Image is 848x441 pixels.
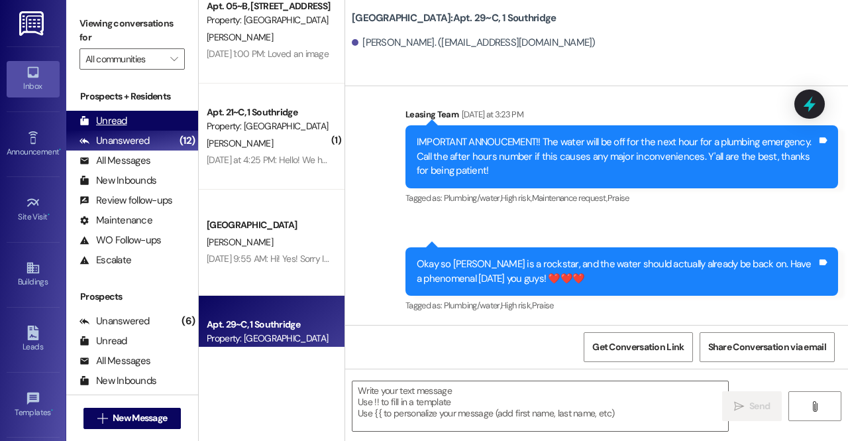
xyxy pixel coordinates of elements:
[113,411,167,425] span: New Message
[176,131,198,151] div: (12)
[700,332,835,362] button: Share Conversation via email
[405,296,838,315] div: Tagged as:
[207,236,273,248] span: [PERSON_NAME]
[79,314,150,328] div: Unanswered
[79,374,156,388] div: New Inbounds
[66,90,198,103] div: Prospects + Residents
[207,13,329,27] div: Property: [GEOGRAPHIC_DATA]
[79,114,127,128] div: Unread
[734,401,744,412] i: 
[7,257,60,292] a: Buildings
[405,107,838,126] div: Leasing Team
[178,311,198,332] div: (6)
[85,48,164,70] input: All communities
[7,192,60,227] a: Site Visit •
[417,135,817,178] div: IMPORTANT ANNOUCEMENT!! The water will be off for the next hour for a plumbing emergency. Call th...
[749,399,770,413] span: Send
[207,318,329,332] div: Apt. 29~C, 1 Southridge
[59,145,61,155] span: •
[7,387,60,423] a: Templates •
[79,134,150,148] div: Unanswered
[170,54,178,64] i: 
[207,48,329,60] div: [DATE] 1:00 PM: Loved an image
[532,192,608,204] span: Maintenance request ,
[79,214,152,227] div: Maintenance
[79,334,127,348] div: Unread
[48,210,50,220] span: •
[444,300,501,311] span: Plumbing/water ,
[207,105,329,119] div: Apt. 21~C, 1 Southridge
[51,406,53,415] span: •
[417,257,817,286] div: Okay so [PERSON_NAME] is a rockstar, and the water should actually already be back on. Have a phe...
[66,290,198,304] div: Prospects
[207,119,329,133] div: Property: [GEOGRAPHIC_DATA]
[7,61,60,97] a: Inbox
[7,322,60,357] a: Leads
[501,192,532,204] span: High risk ,
[207,218,329,232] div: [GEOGRAPHIC_DATA]
[608,192,629,204] span: Praise
[79,194,172,208] div: Review follow-ups
[532,300,554,311] span: Praise
[810,401,820,412] i: 
[458,107,523,121] div: [DATE] at 3:23 PM
[444,192,501,204] span: Plumbing/water ,
[79,233,161,247] div: WO Follow-ups
[352,36,596,50] div: [PERSON_NAME]. ([EMAIL_ADDRESS][DOMAIN_NAME])
[83,408,182,429] button: New Message
[501,300,532,311] span: High risk ,
[19,11,46,36] img: ResiDesk Logo
[79,174,156,188] div: New Inbounds
[352,11,556,25] b: [GEOGRAPHIC_DATA]: Apt. 29~C, 1 Southridge
[722,391,782,421] button: Send
[592,340,684,354] span: Get Conversation Link
[79,354,150,368] div: All Messages
[708,340,826,354] span: Share Conversation via email
[207,332,329,346] div: Property: [GEOGRAPHIC_DATA]
[207,137,273,149] span: [PERSON_NAME]
[79,154,150,168] div: All Messages
[584,332,692,362] button: Get Conversation Link
[97,413,107,424] i: 
[405,188,838,208] div: Tagged as:
[79,253,131,267] div: Escalate
[207,31,273,43] span: [PERSON_NAME]
[79,13,185,48] label: Viewing conversations for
